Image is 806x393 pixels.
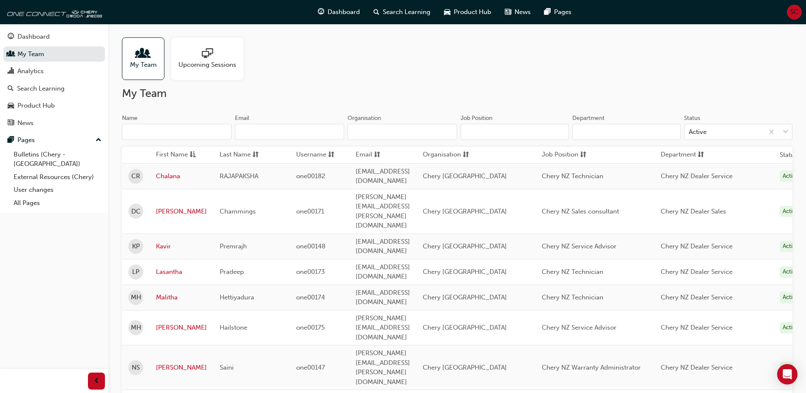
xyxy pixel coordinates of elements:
[156,323,207,333] a: [PERSON_NAME]
[356,238,410,255] span: [EMAIL_ADDRESS][DOMAIN_NAME]
[156,363,207,373] a: [PERSON_NAME]
[156,171,207,181] a: Chalana
[461,114,492,122] div: Job Position
[131,207,141,216] span: DC
[17,66,44,76] div: Analytics
[348,124,457,140] input: Organisation
[542,324,617,331] span: Chery NZ Service Advisor
[437,3,498,21] a: car-iconProduct Hub
[3,98,105,114] a: Product Hub
[10,183,105,196] a: User changes
[202,48,213,60] span: sessionType_ONLINE_URL-icon
[122,87,792,100] h2: My Team
[423,150,461,160] span: Organisation
[661,268,732,276] span: Chery NZ Dealer Service
[131,323,141,333] span: MH
[189,150,196,160] span: asc-icon
[3,29,105,45] a: Dashboard
[542,150,578,160] span: Job Position
[689,127,707,137] div: Active
[131,293,141,302] span: MH
[296,172,325,180] span: one00182
[17,32,50,42] div: Dashboard
[132,242,140,251] span: KP
[220,364,234,371] span: Saini
[311,3,367,21] a: guage-iconDashboard
[132,267,139,277] span: LP
[296,364,325,371] span: one00147
[542,242,617,250] span: Chery NZ Service Advisor
[156,207,207,216] a: [PERSON_NAME]
[780,206,802,217] div: Active
[156,242,207,251] a: Kavir
[356,150,372,160] span: Email
[17,101,55,111] div: Product Hub
[296,208,324,215] span: one00171
[356,289,410,306] span: [EMAIL_ADDRESS][DOMAIN_NAME]
[661,150,696,160] span: Department
[423,150,469,160] button: Organisationsorting-icon
[542,208,619,215] span: Chery NZ Sales consultant
[542,268,603,276] span: Chery NZ Technician
[171,37,250,80] a: Upcoming Sessions
[423,364,507,371] span: Chery [GEOGRAPHIC_DATA]
[220,293,254,301] span: Hettiyadura
[373,7,379,17] span: search-icon
[423,293,507,301] span: Chery [GEOGRAPHIC_DATA]
[4,3,102,20] a: oneconnect
[661,364,732,371] span: Chery NZ Dealer Service
[780,266,802,278] div: Active
[356,314,410,341] span: [PERSON_NAME][EMAIL_ADDRESS][DOMAIN_NAME]
[156,293,207,302] a: Malitha
[356,349,410,386] span: [PERSON_NAME][EMAIL_ADDRESS][PERSON_NAME][DOMAIN_NAME]
[684,114,700,122] div: Status
[296,268,325,276] span: one00173
[8,33,14,41] span: guage-icon
[698,150,704,160] span: sorting-icon
[17,135,35,145] div: Pages
[220,208,256,215] span: Chammings
[780,322,802,333] div: Active
[220,150,251,160] span: Last Name
[542,150,588,160] button: Job Positionsorting-icon
[3,115,105,131] a: News
[296,293,325,301] span: one00174
[156,150,203,160] button: First Nameasc-icon
[93,376,100,387] span: prev-icon
[780,150,798,160] th: Status
[356,150,402,160] button: Emailsorting-icon
[661,293,732,301] span: Chery NZ Dealer Service
[661,172,732,180] span: Chery NZ Dealer Service
[367,3,437,21] a: search-iconSearch Learning
[787,5,802,20] button: SC
[220,172,258,180] span: RAJAPAKSHA
[542,293,603,301] span: Chery NZ Technician
[3,46,105,62] a: My Team
[356,168,410,185] span: [EMAIL_ADDRESS][DOMAIN_NAME]
[505,7,511,17] span: news-icon
[356,263,410,281] span: [EMAIL_ADDRESS][DOMAIN_NAME]
[10,171,105,184] a: External Resources (Chery)
[252,150,259,160] span: sorting-icon
[661,242,732,250] span: Chery NZ Dealer Service
[374,150,380,160] span: sorting-icon
[122,37,171,80] a: My Team
[3,132,105,148] button: Pages
[515,7,531,17] span: News
[10,196,105,210] a: All Pages
[463,150,469,160] span: sorting-icon
[122,124,232,140] input: Name
[296,242,325,250] span: one00148
[423,172,507,180] span: Chery [GEOGRAPHIC_DATA]
[444,7,450,17] span: car-icon
[296,150,343,160] button: Usernamesorting-icon
[423,208,507,215] span: Chery [GEOGRAPHIC_DATA]
[296,324,325,331] span: one00175
[454,7,491,17] span: Product Hub
[328,7,360,17] span: Dashboard
[783,127,789,138] span: down-icon
[130,60,157,70] span: My Team
[348,114,381,122] div: Organisation
[423,324,507,331] span: Chery [GEOGRAPHIC_DATA]
[3,63,105,79] a: Analytics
